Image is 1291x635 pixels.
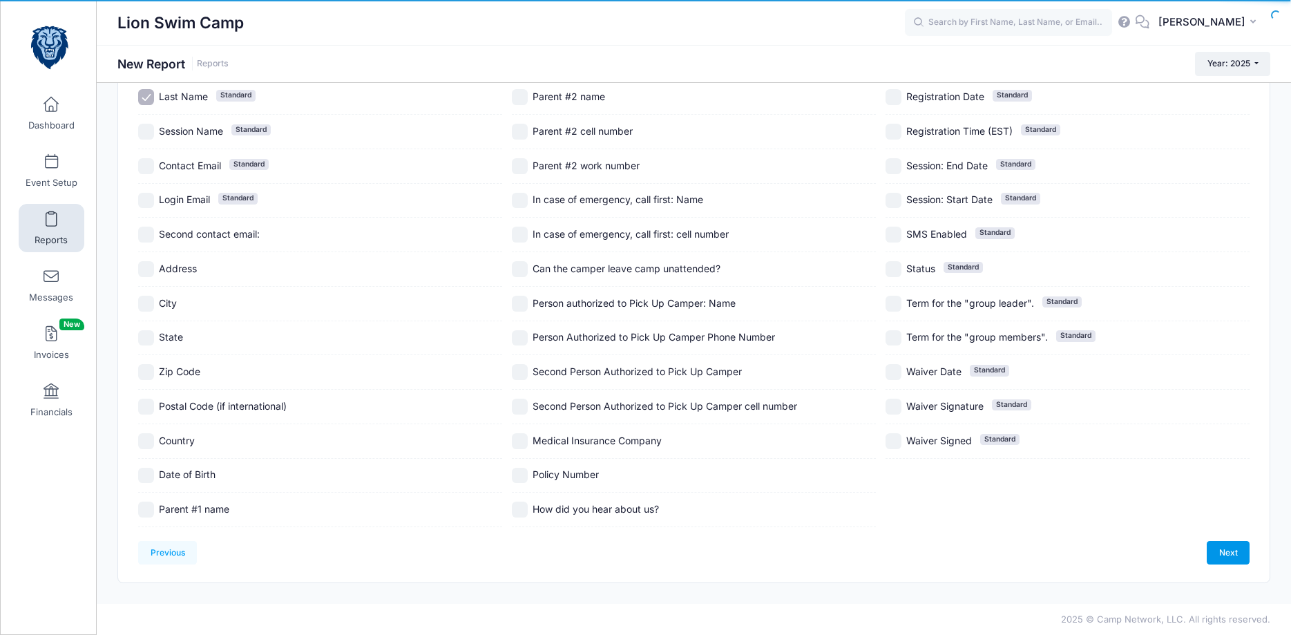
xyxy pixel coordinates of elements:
[992,399,1031,410] span: Standard
[138,296,154,312] input: City
[19,376,84,424] a: Financials
[906,263,935,274] span: Status
[512,399,528,415] input: Second Person Authorized to Pick Up Camper cell number
[1042,296,1082,307] span: Standard
[35,234,68,246] span: Reports
[19,146,84,195] a: Event Setup
[229,159,269,170] span: Standard
[59,319,84,330] span: New
[159,263,197,274] span: Address
[138,364,154,380] input: Zip Code
[533,503,659,515] span: How did you hear about us?
[512,330,528,346] input: Person Authorized to Pick Up Camper Phone Number
[533,91,605,102] span: Parent #2 name
[886,364,901,380] input: Waiver DateStandard
[19,261,84,310] a: Messages
[138,468,154,484] input: Date of Birth
[138,124,154,140] input: Session NameStandard
[231,124,271,135] span: Standard
[975,227,1015,238] span: Standard
[138,399,154,415] input: Postal Code (if international)
[216,90,256,101] span: Standard
[19,204,84,252] a: Reports
[218,193,258,204] span: Standard
[117,57,229,71] h1: New Report
[138,261,154,277] input: Address
[906,331,1048,343] span: Term for the "group members".
[533,297,736,309] span: Person authorized to Pick Up Camper: Name
[138,541,197,565] a: Previous
[159,400,287,412] span: Postal Code (if international)
[159,228,260,240] span: Second contact email:
[886,193,901,209] input: Session: Start DateStandard
[1149,7,1270,39] button: [PERSON_NAME]
[906,228,967,240] span: SMS Enabled
[30,406,73,418] span: Financials
[159,91,208,102] span: Last Name
[533,228,729,240] span: In case of emergency, call first: cell number
[886,399,901,415] input: Waiver SignatureStandard
[533,125,633,137] span: Parent #2 cell number
[28,120,75,131] span: Dashboard
[533,435,662,446] span: Medical Insurance Company
[906,125,1013,137] span: Registration Time (EST)
[512,261,528,277] input: Can the camper leave camp unattended?
[1061,614,1270,625] span: 2025 © Camp Network, LLC. All rights reserved.
[1207,541,1250,565] a: Next
[138,330,154,346] input: State
[34,349,69,361] span: Invoices
[26,177,77,189] span: Event Setup
[159,297,177,309] span: City
[906,297,1034,309] span: Term for the "group leader".
[197,59,229,69] a: Reports
[19,89,84,138] a: Dashboard
[512,468,528,484] input: Policy Number
[1207,58,1250,68] span: Year: 2025
[944,262,983,273] span: Standard
[1021,124,1060,135] span: Standard
[512,433,528,449] input: Medical Insurance Company
[886,296,901,312] input: Term for the "group leader".Standard
[886,330,901,346] input: Term for the "group members".Standard
[906,160,988,171] span: Session: End Date
[138,502,154,518] input: Parent #1 name
[1158,15,1245,30] span: [PERSON_NAME]
[533,400,797,412] span: Second Person Authorized to Pick Up Camper cell number
[533,366,742,377] span: Second Person Authorized to Pick Up Camper
[138,227,154,243] input: Second contact email:
[533,263,720,274] span: Can the camper leave camp unattended?
[23,21,75,73] img: Lion Swim Camp
[906,435,972,446] span: Waiver Signed
[886,433,901,449] input: Waiver SignedStandard
[906,366,962,377] span: Waiver Date
[533,160,640,171] span: Parent #2 work number
[512,364,528,380] input: Second Person Authorized to Pick Up Camper
[1001,193,1040,204] span: Standard
[159,435,195,446] span: Country
[886,158,901,174] input: Session: End DateStandard
[512,158,528,174] input: Parent #2 work number
[886,261,901,277] input: StatusStandard
[906,400,984,412] span: Waiver Signature
[159,193,210,205] span: Login Email
[512,124,528,140] input: Parent #2 cell number
[159,503,229,515] span: Parent #1 name
[159,125,223,137] span: Session Name
[886,227,901,243] input: SMS EnabledStandard
[533,193,703,205] span: In case of emergency, call first: Name
[533,468,599,480] span: Policy Number
[138,433,154,449] input: Country
[1056,330,1096,341] span: Standard
[159,331,183,343] span: State
[1195,52,1270,75] button: Year: 2025
[905,9,1112,37] input: Search by First Name, Last Name, or Email...
[159,160,221,171] span: Contact Email
[886,89,901,105] input: Registration DateStandard
[533,331,775,343] span: Person Authorized to Pick Up Camper Phone Number
[117,7,244,39] h1: Lion Swim Camp
[906,91,984,102] span: Registration Date
[512,193,528,209] input: In case of emergency, call first: Name
[980,434,1020,445] span: Standard
[29,292,73,303] span: Messages
[970,365,1009,376] span: Standard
